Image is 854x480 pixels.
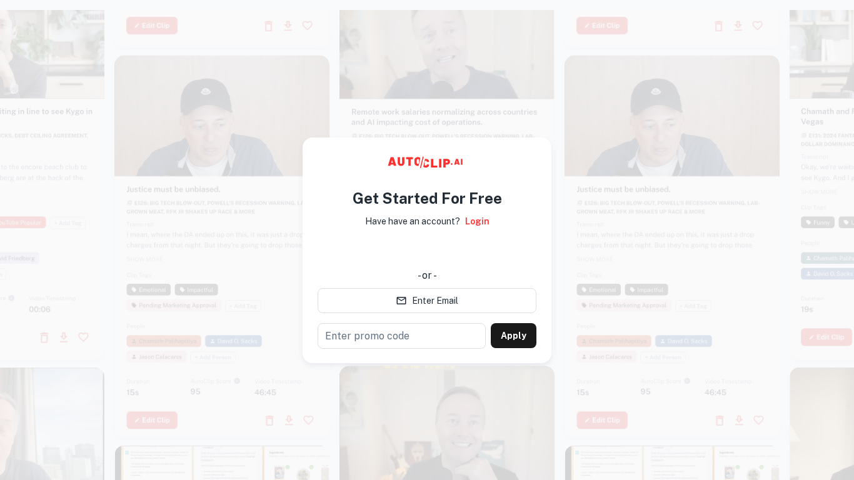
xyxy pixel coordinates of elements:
button: Apply [491,323,536,348]
a: Login [465,214,490,228]
iframe: Sign in with Google Button [311,237,543,264]
h4: Get Started For Free [353,187,502,209]
div: - or - [318,268,536,283]
input: Enter promo code [318,323,486,349]
p: Have have an account? [365,214,460,228]
button: Enter Email [318,288,536,313]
